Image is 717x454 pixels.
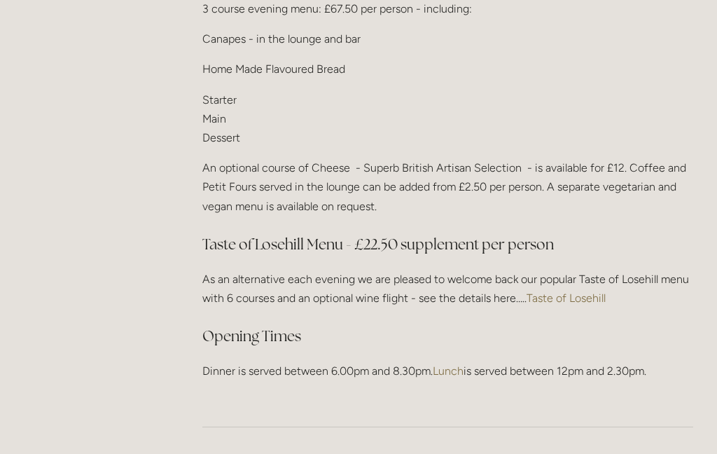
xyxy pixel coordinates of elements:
h3: Opening Times [202,323,693,351]
p: Starter Main Dessert [202,91,693,149]
a: Lunch [433,365,464,378]
p: Canapes - in the lounge and bar [202,30,693,49]
p: As an alternative each evening we are pleased to welcome back our popular Taste of Losehill menu ... [202,270,693,308]
p: Dinner is served between 6.00pm and 8.30pm. is served between 12pm and 2.30pm. [202,362,693,381]
p: An optional course of Cheese - Superb British Artisan Selection - is available for £12. Coffee an... [202,159,693,216]
h3: Taste of Losehill Menu - £22.50 supplement per person [202,231,693,259]
p: Home Made Flavoured Bread [202,60,693,79]
a: Taste of Losehill [527,292,606,305]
